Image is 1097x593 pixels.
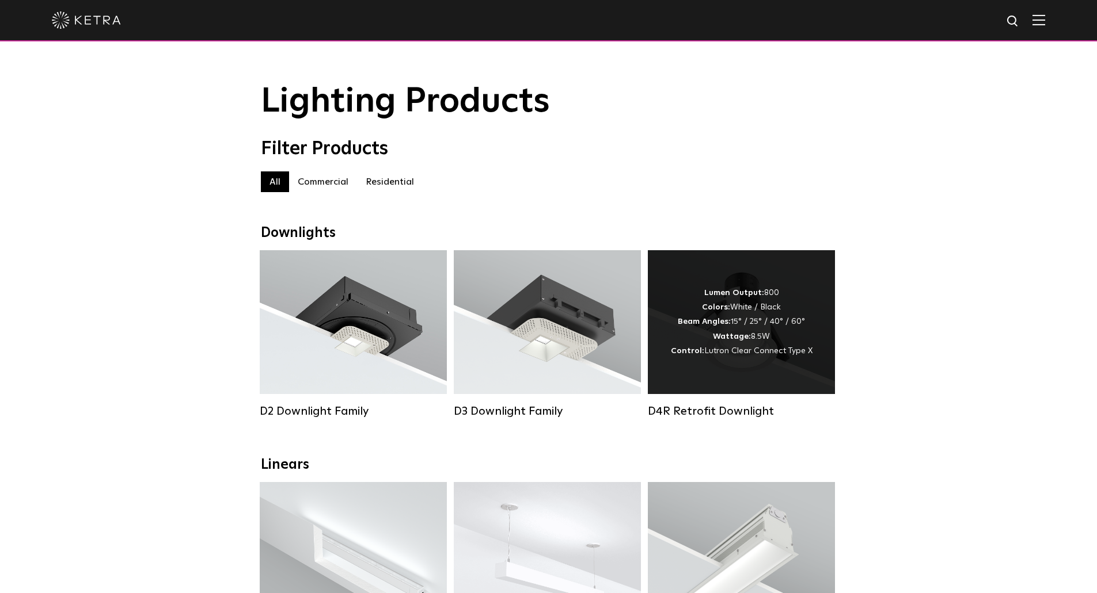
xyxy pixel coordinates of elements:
div: D3 Downlight Family [454,404,641,418]
span: Lighting Products [261,85,550,119]
span: Lutron Clear Connect Type X [704,347,813,355]
img: search icon [1006,14,1020,29]
strong: Beam Angles: [678,317,731,326]
div: D2 Downlight Family [260,404,447,418]
div: Downlights [261,225,837,242]
strong: Lumen Output: [704,289,764,297]
img: Hamburger%20Nav.svg [1033,14,1045,25]
a: D3 Downlight Family Lumen Output:700 / 900 / 1100Colors:White / Black / Silver / Bronze / Paintab... [454,250,641,418]
label: Residential [357,171,423,192]
div: D4R Retrofit Downlight [648,404,835,418]
a: D4R Retrofit Downlight Lumen Output:800Colors:White / BlackBeam Angles:15° / 25° / 40° / 60°Watta... [648,250,835,418]
label: All [261,171,289,192]
div: 800 White / Black 15° / 25° / 40° / 60° 8.5W [671,286,813,358]
img: ketra-logo-2019-white [52,12,121,29]
a: D2 Downlight Family Lumen Output:1200Colors:White / Black / Gloss Black / Silver / Bronze / Silve... [260,250,447,418]
div: Filter Products [261,138,837,160]
strong: Colors: [702,303,730,311]
div: Linears [261,457,837,473]
strong: Control: [671,347,704,355]
strong: Wattage: [713,332,751,341]
label: Commercial [289,171,357,192]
